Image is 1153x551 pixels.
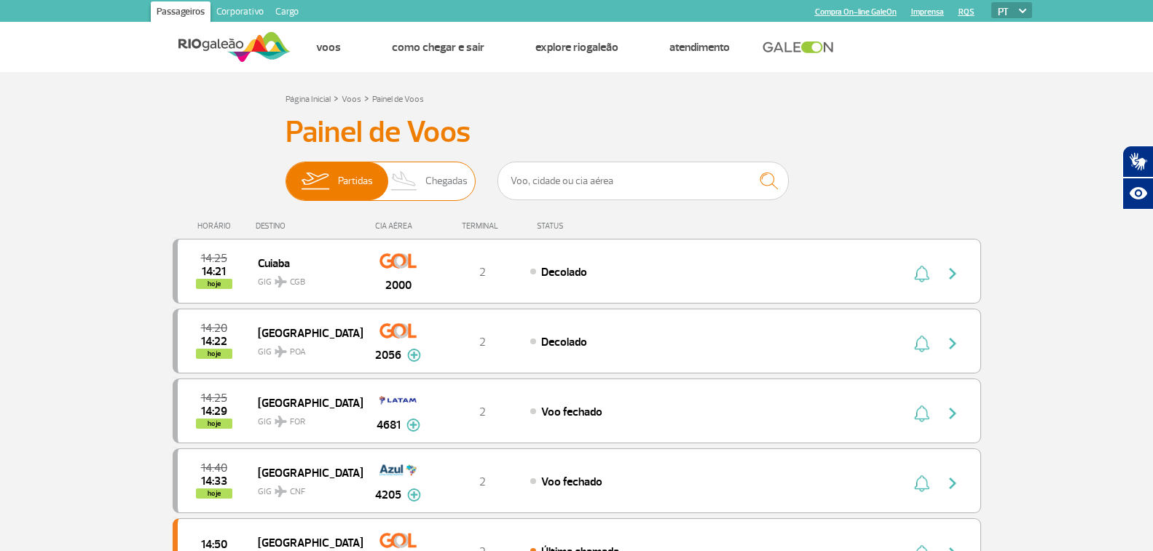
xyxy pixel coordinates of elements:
span: Cuiaba [258,253,351,272]
span: 2025-09-27 14:50:00 [201,539,227,550]
span: 4205 [375,486,401,504]
a: Atendimento [669,40,730,55]
div: STATUS [530,221,648,231]
span: CNF [290,485,305,499]
span: 2 [479,475,486,489]
span: 2025-09-27 14:22:00 [201,336,227,346]
span: Decolado [541,335,587,349]
span: [GEOGRAPHIC_DATA] [258,323,351,342]
button: Abrir recursos assistivos. [1122,178,1153,210]
img: seta-direita-painel-voo.svg [944,475,961,492]
a: Explore RIOgaleão [535,40,618,55]
a: > [364,90,369,106]
a: Voos [342,94,361,105]
img: sino-painel-voo.svg [914,405,929,422]
span: 2025-09-27 14:25:00 [201,393,227,403]
img: sino-painel-voo.svg [914,335,929,352]
span: FOR [290,416,305,429]
img: sino-painel-voo.svg [914,475,929,492]
img: slider-embarque [292,162,338,200]
img: destiny_airplane.svg [275,346,287,357]
a: Como chegar e sair [392,40,484,55]
button: Abrir tradutor de língua de sinais. [1122,146,1153,178]
img: mais-info-painel-voo.svg [406,419,420,432]
img: mais-info-painel-voo.svg [407,488,421,502]
span: 2056 [375,346,401,364]
img: mais-info-painel-voo.svg [407,349,421,362]
h3: Painel de Voos [286,114,868,151]
span: 2025-09-27 14:25:00 [201,253,227,263]
span: 2025-09-27 14:20:00 [201,323,227,333]
span: hoje [196,279,232,289]
a: RQS [959,7,975,17]
span: hoje [196,419,232,429]
span: [GEOGRAPHIC_DATA] [258,463,351,482]
span: hoje [196,488,232,499]
img: seta-direita-painel-voo.svg [944,265,961,282]
span: Partidas [338,162,373,200]
span: Voo fechado [541,405,602,419]
a: Painel de Voos [372,94,424,105]
a: Cargo [269,1,304,25]
a: Página Inicial [286,94,331,105]
img: slider-desembarque [383,162,426,200]
img: destiny_airplane.svg [275,276,287,288]
span: 2025-09-27 14:29:00 [201,406,227,416]
div: Plugin de acessibilidade da Hand Talk. [1122,146,1153,210]
img: sino-painel-voo.svg [914,265,929,282]
span: Chegadas [425,162,468,200]
span: 2 [479,405,486,419]
span: [GEOGRAPHIC_DATA] [258,393,351,412]
img: destiny_airplane.svg [275,485,287,497]
span: 2025-09-27 14:33:00 [201,476,227,486]
span: Voo fechado [541,475,602,489]
a: Imprensa [911,7,944,17]
span: Decolado [541,265,587,280]
span: 2025-09-27 14:40:00 [201,463,227,473]
input: Voo, cidade ou cia aérea [497,162,789,200]
a: > [334,90,339,106]
img: destiny_airplane.svg [275,416,287,427]
span: 2 [479,335,486,349]
div: HORÁRIO [177,221,256,231]
span: GIG [258,477,351,499]
span: 2000 [385,277,412,294]
a: Voos [316,40,341,55]
span: 2025-09-27 14:21:00 [202,266,226,277]
div: CIA AÉREA [362,221,435,231]
img: seta-direita-painel-voo.svg [944,405,961,422]
span: GIG [258,408,351,429]
a: Corporativo [210,1,269,25]
a: Passageiros [151,1,210,25]
img: seta-direita-painel-voo.svg [944,335,961,352]
span: 2 [479,265,486,280]
div: TERMINAL [435,221,530,231]
span: POA [290,346,306,359]
span: CGB [290,276,305,289]
span: 4681 [377,416,401,434]
span: hoje [196,349,232,359]
span: GIG [258,338,351,359]
div: DESTINO [256,221,362,231]
a: Compra On-line GaleOn [815,7,897,17]
span: GIG [258,268,351,289]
